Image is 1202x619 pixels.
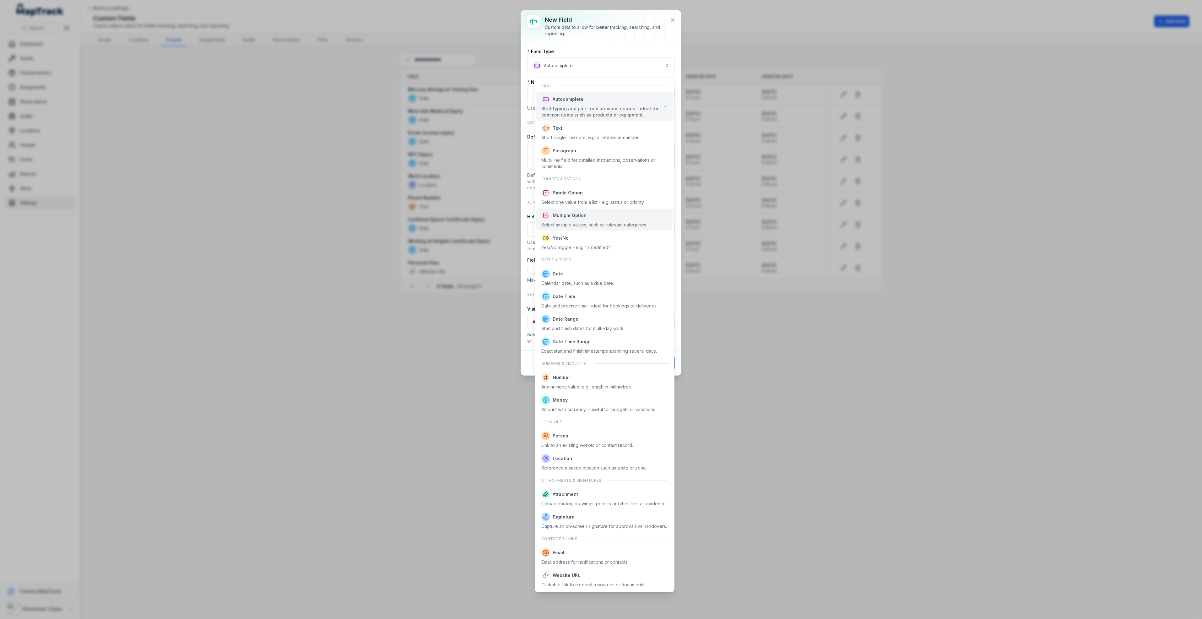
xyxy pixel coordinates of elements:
[536,533,673,545] div: Contact & links
[553,96,583,102] span: Autocomplete
[553,491,578,497] span: Attachment
[541,559,629,565] div: Email address for notifications or contacts.
[536,416,673,428] div: Look-ups
[541,244,613,251] div: Yes/No toggle - e.g. "Is certified?".
[541,222,647,228] div: Select multiple values, such as relevant categories.
[527,57,675,74] button: Autocomplete
[541,582,645,588] div: Clickable link to external resources or documents.
[536,254,673,266] div: Dates & times
[541,280,614,286] div: Calendar date, such as a due date.
[553,125,562,131] span: Text
[541,501,667,507] div: Upload photos, drawings, permits or other files as evidence.
[553,339,591,345] span: Date Time Range
[553,433,568,439] span: Person
[541,106,659,118] div: Start typing and pick from previous entries - ideal for common items such as products or equipment.
[553,550,564,556] span: Email
[553,271,563,277] span: Date
[541,348,657,354] div: Exact start and finish timestamps spanning several days.
[553,316,578,322] span: Date Range
[553,374,570,381] span: Number
[541,134,639,141] div: Short single-line note, e.g. a reference number.
[553,293,575,300] span: Date Time
[553,514,575,520] span: Signature
[553,572,580,578] span: Website URL
[541,523,667,529] div: Capture an on-screen signature for approvals or handovers.
[541,157,668,170] div: Multi-line field for detailed instructions, observations or comments.
[541,406,656,413] div: Amount with currency - useful for budgets or variations.
[536,474,673,487] div: Attachments & signatures
[553,235,569,241] span: Yes/No
[536,173,673,185] div: Choices & ratings
[541,384,632,390] div: Any numeric value, e.g. length in millimetres.
[541,199,645,205] div: Select one value from a list - e.g. status or priority.
[541,303,658,309] div: Date and precise time - ideal for bookings or deliveries.
[553,397,568,403] span: Money
[553,190,583,196] span: Single Option
[536,79,673,92] div: Text
[541,325,625,332] div: Start and finish dates for multi-day work.
[535,78,675,592] div: Autocomplete
[553,212,587,219] span: Multiple Option
[536,357,673,370] div: Numbers & amounts
[553,455,572,462] span: Location
[553,148,576,154] span: Paragraph
[541,465,647,471] div: Reference a saved location such as a site or zone.
[541,442,633,448] div: Link to an existing worker or contact record.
